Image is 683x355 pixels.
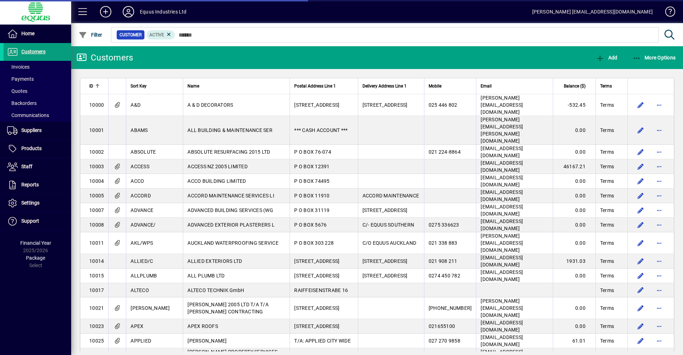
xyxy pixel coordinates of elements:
span: [EMAIL_ADDRESS][DOMAIN_NAME] [481,255,523,267]
span: Support [21,218,39,224]
span: ACCESS NZ 2005 LIMITED [187,164,248,169]
a: Quotes [4,85,71,97]
span: [EMAIL_ADDRESS][DOMAIN_NAME] [481,160,523,173]
button: Edit [635,219,646,231]
div: Email [481,82,548,90]
button: Edit [635,190,646,201]
span: ALLIED/C [131,258,153,264]
span: Terms [600,258,614,265]
span: 10025 [89,338,104,344]
td: 0.00 [553,174,595,189]
span: 10015 [89,273,104,279]
span: Add [596,55,617,60]
button: More options [653,175,665,187]
button: Edit [635,175,646,187]
span: Balance ($) [564,82,586,90]
span: Terms [600,304,614,312]
button: Edit [635,320,646,332]
span: [STREET_ADDRESS] [294,273,339,279]
td: -532.45 [553,94,595,116]
span: 10007 [89,207,104,213]
span: P O BOX 5676 [294,222,327,228]
span: [STREET_ADDRESS] [362,102,408,108]
span: 10008 [89,222,104,228]
button: Edit [635,270,646,281]
span: ADVANCE/ [131,222,155,228]
td: 0.00 [553,116,595,145]
div: Balance ($) [557,82,592,90]
span: ADVANCED BUILDING SERVICES (WG [187,207,273,213]
span: [STREET_ADDRESS] [294,305,339,311]
button: More options [653,302,665,314]
span: ACCO BUILDING LIMITED [187,178,246,184]
span: [EMAIL_ADDRESS][DOMAIN_NAME] [481,218,523,231]
span: Terms [600,101,614,108]
span: 10003 [89,164,104,169]
a: Home [4,25,71,43]
span: Terms [600,163,614,170]
span: 10017 [89,287,104,293]
td: 0.00 [553,145,595,159]
div: Equus Industries Ltd [140,6,187,17]
span: 10023 [89,323,104,329]
button: More options [653,99,665,111]
span: Terms [600,82,612,90]
span: [PERSON_NAME][EMAIL_ADDRESS][DOMAIN_NAME] [481,233,523,253]
span: ABSOLUTE [131,149,156,155]
a: Support [4,212,71,230]
span: [STREET_ADDRESS] [362,207,408,213]
span: ADVANCE [131,207,153,213]
span: [STREET_ADDRESS] [362,258,408,264]
span: APEX [131,323,143,329]
span: P O BOX 303 228 [294,240,334,246]
button: More options [653,161,665,172]
span: A&D [131,102,141,108]
span: Financial Year [20,240,51,246]
span: P O BOX 74495 [294,178,329,184]
span: [STREET_ADDRESS] [362,273,408,279]
span: 10021 [89,305,104,311]
button: Profile [117,5,140,18]
span: Delivery Address Line 1 [362,82,407,90]
span: [EMAIL_ADDRESS][DOMAIN_NAME] [481,204,523,217]
span: ALLIED EXTERIORS LTD [187,258,242,264]
button: Edit [635,161,646,172]
span: 10004 [89,178,104,184]
span: Customer [120,31,142,38]
span: C/O EQUUS AUCKLAND [362,240,417,246]
span: ACCORD [131,193,151,198]
span: Email [481,82,492,90]
span: 10005 [89,193,104,198]
span: 10000 [89,102,104,108]
span: More Options [632,55,676,60]
td: 0.00 [553,319,595,334]
span: APPLIED [131,338,151,344]
a: Invoices [4,61,71,73]
span: [EMAIL_ADDRESS][DOMAIN_NAME] [481,334,523,347]
button: More options [653,285,665,296]
button: More options [653,335,665,346]
span: Name [187,82,199,90]
span: Postal Address Line 1 [294,82,336,90]
button: More Options [631,51,678,64]
span: Terms [600,192,614,199]
span: [STREET_ADDRESS] [294,323,339,329]
span: Active [149,32,164,37]
span: 027 270 9858 [429,338,460,344]
span: Terms [600,337,614,344]
span: ABSOLUTE RESURFACING 2015 LTD [187,149,270,155]
span: [PERSON_NAME] 2005 LTD T/A T/A [PERSON_NAME] CONTRACTING [187,302,269,314]
span: AKL/WPS [131,240,153,246]
td: 0.00 [553,269,595,283]
td: 46167.21 [553,159,595,174]
button: More options [653,219,665,231]
span: 0274 450 782 [429,273,460,279]
span: 021 908 211 [429,258,457,264]
span: Products [21,145,42,151]
button: Edit [635,146,646,158]
a: Knowledge Base [660,1,674,25]
span: [EMAIL_ADDRESS][DOMAIN_NAME] [481,320,523,333]
span: Terms [600,148,614,155]
a: Reports [4,176,71,194]
span: Home [21,31,35,36]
